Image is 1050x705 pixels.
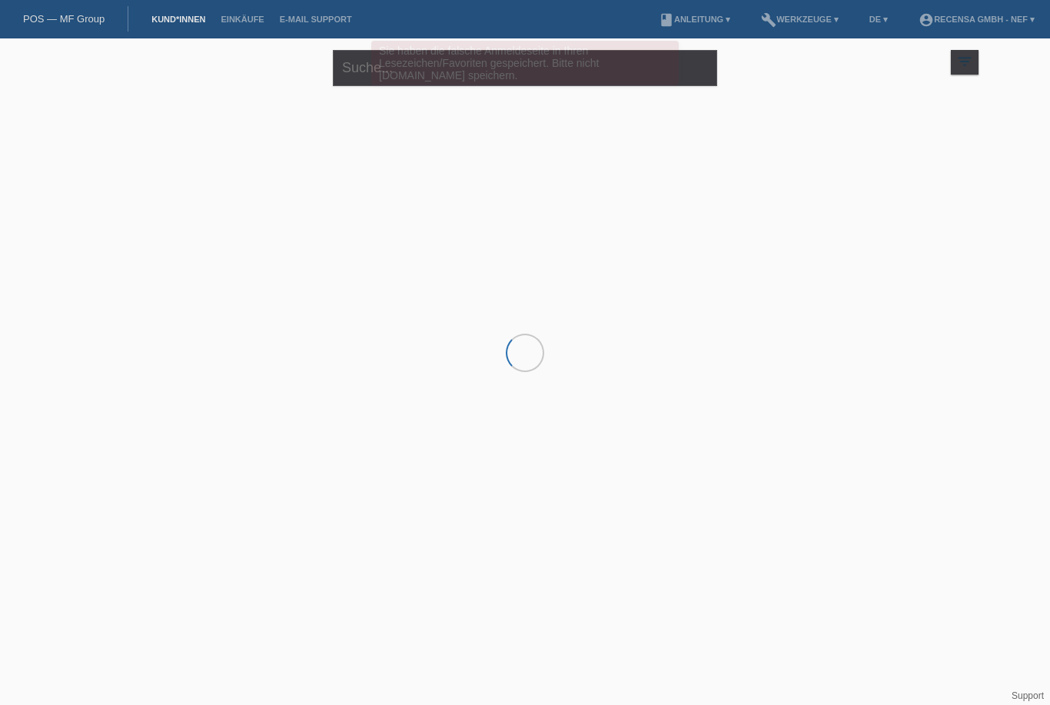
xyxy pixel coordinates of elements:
i: filter_list [956,53,973,70]
i: book [659,12,674,28]
a: Support [1012,690,1044,701]
a: bookAnleitung ▾ [651,15,738,24]
a: account_circleRecensa GmbH - Nef ▾ [911,15,1042,24]
a: Kund*innen [144,15,213,24]
i: build [761,12,776,28]
a: POS — MF Group [23,13,105,25]
a: DE ▾ [862,15,895,24]
a: E-Mail Support [272,15,360,24]
div: Sie haben die falsche Anmeldeseite in Ihren Lesezeichen/Favoriten gespeichert. Bitte nicht [DOMAI... [371,41,679,85]
a: buildWerkzeuge ▾ [753,15,846,24]
a: Einkäufe [213,15,271,24]
i: account_circle [919,12,934,28]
